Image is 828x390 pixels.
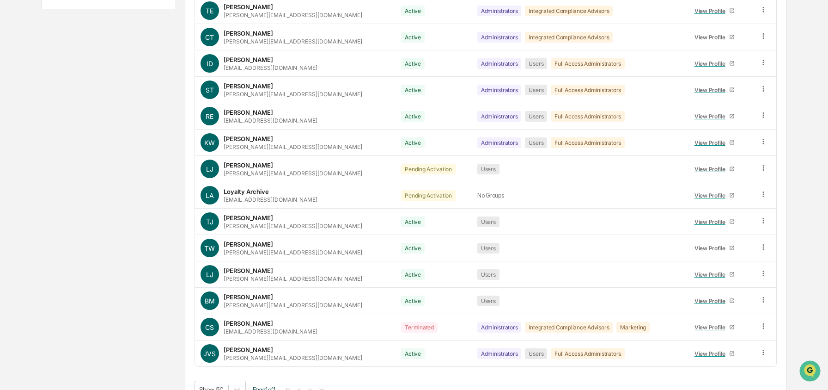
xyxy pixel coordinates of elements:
[690,30,738,44] a: View Profile
[694,7,729,14] div: View Profile
[206,192,214,199] span: LA
[205,323,214,331] span: CS
[525,32,613,43] div: Integrated Compliance Advisors
[477,217,499,227] div: Users
[206,86,214,94] span: ST
[694,192,729,199] div: View Profile
[401,85,425,95] div: Active
[694,166,729,173] div: View Profile
[525,322,613,333] div: Integrated Compliance Advisors
[224,135,273,142] div: [PERSON_NAME]
[525,137,547,148] div: Users
[551,348,625,359] div: Full Access Administrators
[477,348,522,359] div: Administrators
[224,354,362,361] div: [PERSON_NAME][EMAIL_ADDRESS][DOMAIN_NAME]
[551,111,625,122] div: Full Access Administrators
[694,271,729,278] div: View Profile
[525,348,547,359] div: Users
[690,136,738,150] a: View Profile
[477,243,499,254] div: Users
[477,85,522,95] div: Administrators
[551,58,625,69] div: Full Access Administrators
[401,269,425,280] div: Active
[690,162,738,176] a: View Profile
[203,350,216,358] span: JVS
[224,188,269,195] div: Loyalty Archive
[690,56,738,71] a: View Profile
[477,137,522,148] div: Administrators
[206,271,213,279] span: LJ
[694,113,729,120] div: View Profile
[204,139,215,147] span: KW
[224,302,362,309] div: [PERSON_NAME][EMAIL_ADDRESS][DOMAIN_NAME]
[401,164,456,174] div: Pending Activation
[477,111,522,122] div: Administrators
[694,350,729,357] div: View Profile
[204,244,215,252] span: TW
[551,85,625,95] div: Full Access Administrators
[157,74,168,85] button: Start new chat
[224,161,273,169] div: [PERSON_NAME]
[65,156,112,164] a: Powered byPylon
[224,143,362,150] div: [PERSON_NAME][EMAIL_ADDRESS][DOMAIN_NAME]
[207,60,213,68] span: ID
[9,135,17,142] div: 🔎
[224,223,362,229] div: [PERSON_NAME][EMAIL_ADDRESS][DOMAIN_NAME]
[9,19,168,34] p: How can we help?
[401,322,438,333] div: Terminated
[224,196,317,203] div: [EMAIL_ADDRESS][DOMAIN_NAME]
[690,4,738,18] a: View Profile
[477,322,522,333] div: Administrators
[401,32,425,43] div: Active
[401,243,425,254] div: Active
[205,297,215,305] span: BM
[9,71,26,87] img: 1746055101610-c473b297-6a78-478c-a979-82029cc54cd1
[224,275,362,282] div: [PERSON_NAME][EMAIL_ADDRESS][DOMAIN_NAME]
[92,157,112,164] span: Pylon
[224,320,273,327] div: [PERSON_NAME]
[206,165,213,173] span: LJ
[224,328,317,335] div: [EMAIL_ADDRESS][DOMAIN_NAME]
[525,58,547,69] div: Users
[690,188,738,203] a: View Profile
[690,109,738,124] a: View Profile
[690,347,738,361] a: View Profile
[477,296,499,306] div: Users
[224,38,362,45] div: [PERSON_NAME][EMAIL_ADDRESS][DOMAIN_NAME]
[401,217,425,227] div: Active
[401,111,425,122] div: Active
[401,296,425,306] div: Active
[694,245,729,252] div: View Profile
[477,32,522,43] div: Administrators
[694,324,729,331] div: View Profile
[694,297,729,304] div: View Profile
[690,83,738,97] a: View Profile
[31,71,152,80] div: Start new chat
[477,192,679,199] div: No Groups
[477,6,522,16] div: Administrators
[690,267,738,282] a: View Profile
[224,64,317,71] div: [EMAIL_ADDRESS][DOMAIN_NAME]
[224,56,273,63] div: [PERSON_NAME]
[63,113,118,130] a: 🗄️Attestations
[224,30,273,37] div: [PERSON_NAME]
[616,322,650,333] div: Marketing
[224,241,273,248] div: [PERSON_NAME]
[224,346,273,353] div: [PERSON_NAME]
[224,293,273,301] div: [PERSON_NAME]
[551,137,625,148] div: Full Access Administrators
[224,249,362,256] div: [PERSON_NAME][EMAIL_ADDRESS][DOMAIN_NAME]
[76,117,115,126] span: Attestations
[224,214,273,222] div: [PERSON_NAME]
[224,82,273,90] div: [PERSON_NAME]
[18,134,58,143] span: Data Lookup
[525,111,547,122] div: Users
[477,164,499,174] div: Users
[31,80,117,87] div: We're available if you need us!
[798,359,823,384] iframe: Open customer support
[206,218,213,226] span: TJ
[694,34,729,41] div: View Profile
[694,139,729,146] div: View Profile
